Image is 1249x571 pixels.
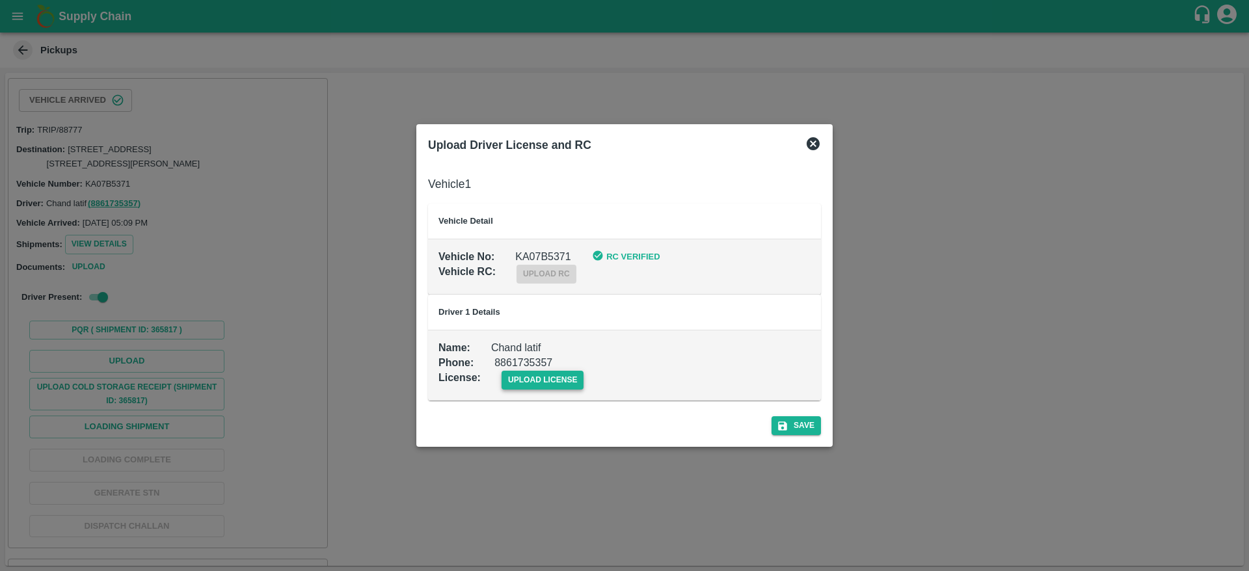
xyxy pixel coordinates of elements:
[494,229,571,265] div: KA07B5371
[606,252,660,261] b: RC Verified
[428,175,821,193] h6: Vehicle 1
[438,307,500,317] b: Driver 1 Details
[772,416,821,435] button: Save
[502,371,584,390] span: upload license
[438,266,496,277] b: Vehicle RC :
[428,139,591,152] b: Upload Driver License and RC
[474,335,552,371] div: 8861735357
[470,320,541,356] div: Chand latif
[438,372,481,383] b: License :
[438,216,493,226] b: Vehicle Detail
